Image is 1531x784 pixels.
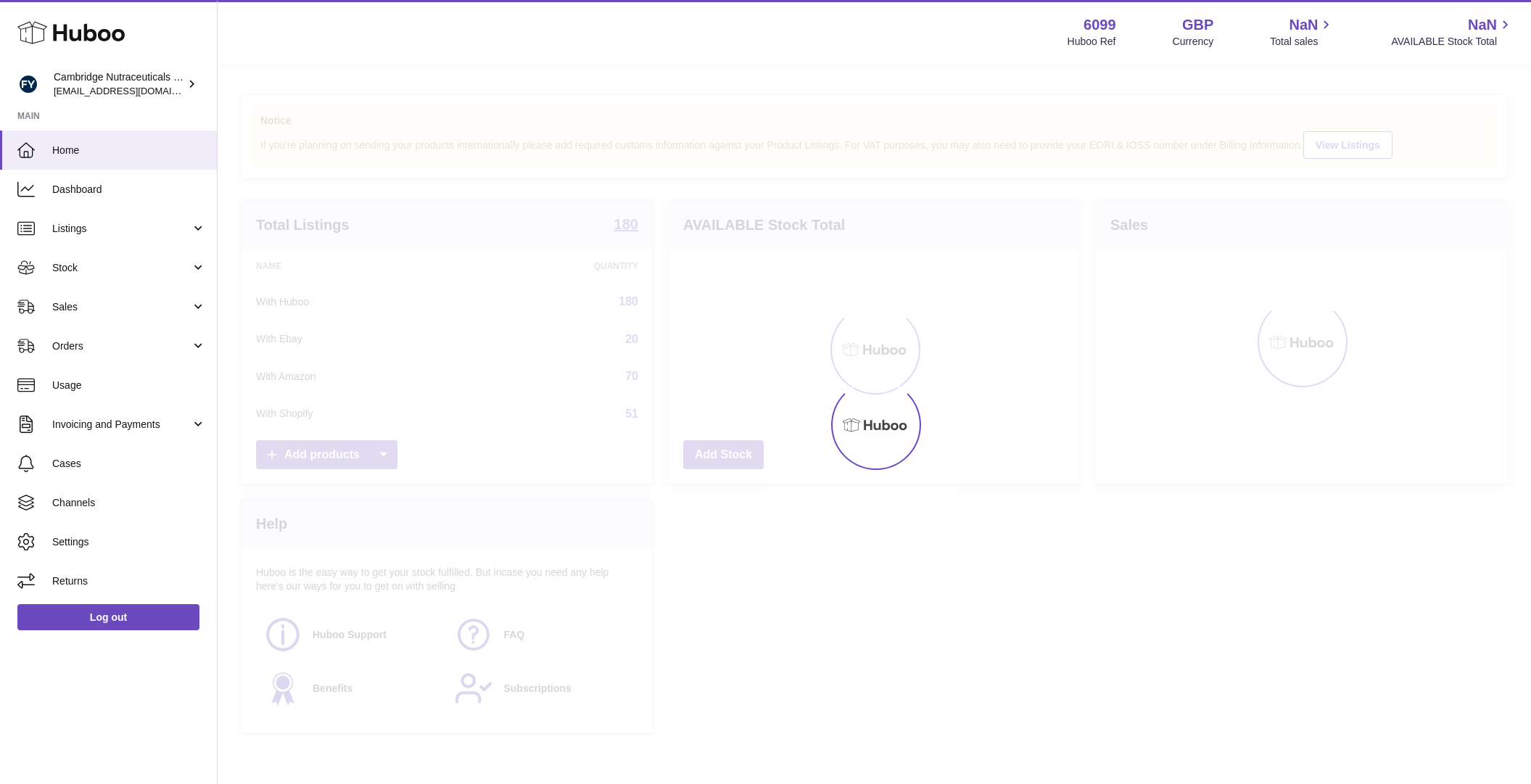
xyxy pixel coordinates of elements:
a: Log out [17,604,199,630]
a: NaN Total sales [1270,15,1334,49]
strong: 6099 [1084,15,1116,35]
span: Sales [52,300,191,314]
span: NaN [1289,15,1318,35]
div: Currency [1173,35,1214,49]
span: Home [52,144,206,157]
span: Stock [52,261,191,275]
strong: GBP [1182,15,1213,35]
span: Total sales [1270,35,1334,49]
span: Returns [52,574,206,588]
div: Huboo Ref [1068,35,1116,49]
a: NaN AVAILABLE Stock Total [1391,15,1514,49]
div: Cambridge Nutraceuticals Ltd [54,70,184,98]
span: Usage [52,379,206,392]
span: NaN [1468,15,1497,35]
span: [EMAIL_ADDRESS][DOMAIN_NAME] [54,85,213,96]
span: AVAILABLE Stock Total [1391,35,1514,49]
span: Listings [52,222,191,236]
span: Settings [52,535,206,549]
img: huboo@camnutra.com [17,73,39,95]
span: Channels [52,496,206,510]
span: Dashboard [52,183,206,197]
span: Orders [52,339,191,353]
span: Invoicing and Payments [52,418,191,432]
span: Cases [52,457,206,471]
